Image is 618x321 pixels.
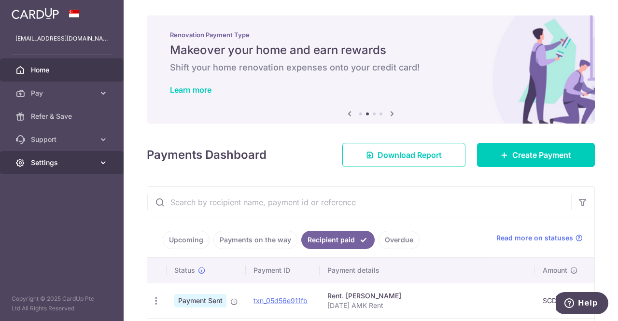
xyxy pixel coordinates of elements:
[556,292,608,316] iframe: Opens a widget where you can find more information
[147,146,267,164] h4: Payments Dashboard
[174,294,226,307] span: Payment Sent
[327,301,527,310] p: [DATE] AMK Rent
[213,231,297,249] a: Payments on the way
[163,231,210,249] a: Upcoming
[31,135,95,144] span: Support
[477,143,595,167] a: Create Payment
[147,187,571,218] input: Search by recipient name, payment id or reference
[327,291,527,301] div: Rent. [PERSON_NAME]
[496,233,583,243] a: Read more on statuses
[535,283,596,318] td: SGD 4,000.00
[246,258,320,283] th: Payment ID
[543,265,567,275] span: Amount
[301,231,375,249] a: Recipient paid
[31,65,95,75] span: Home
[320,258,535,283] th: Payment details
[170,42,572,58] h5: Makeover your home and earn rewards
[31,158,95,167] span: Settings
[253,296,308,305] a: txn_05d56e911fb
[170,62,572,73] h6: Shift your home renovation expenses onto your credit card!
[512,149,571,161] span: Create Payment
[12,8,59,19] img: CardUp
[496,233,573,243] span: Read more on statuses
[170,31,572,39] p: Renovation Payment Type
[379,231,420,249] a: Overdue
[378,149,442,161] span: Download Report
[170,85,211,95] a: Learn more
[342,143,465,167] a: Download Report
[174,265,195,275] span: Status
[31,88,95,98] span: Pay
[31,112,95,121] span: Refer & Save
[15,34,108,43] p: [EMAIL_ADDRESS][DOMAIN_NAME]
[147,15,595,124] img: Renovation banner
